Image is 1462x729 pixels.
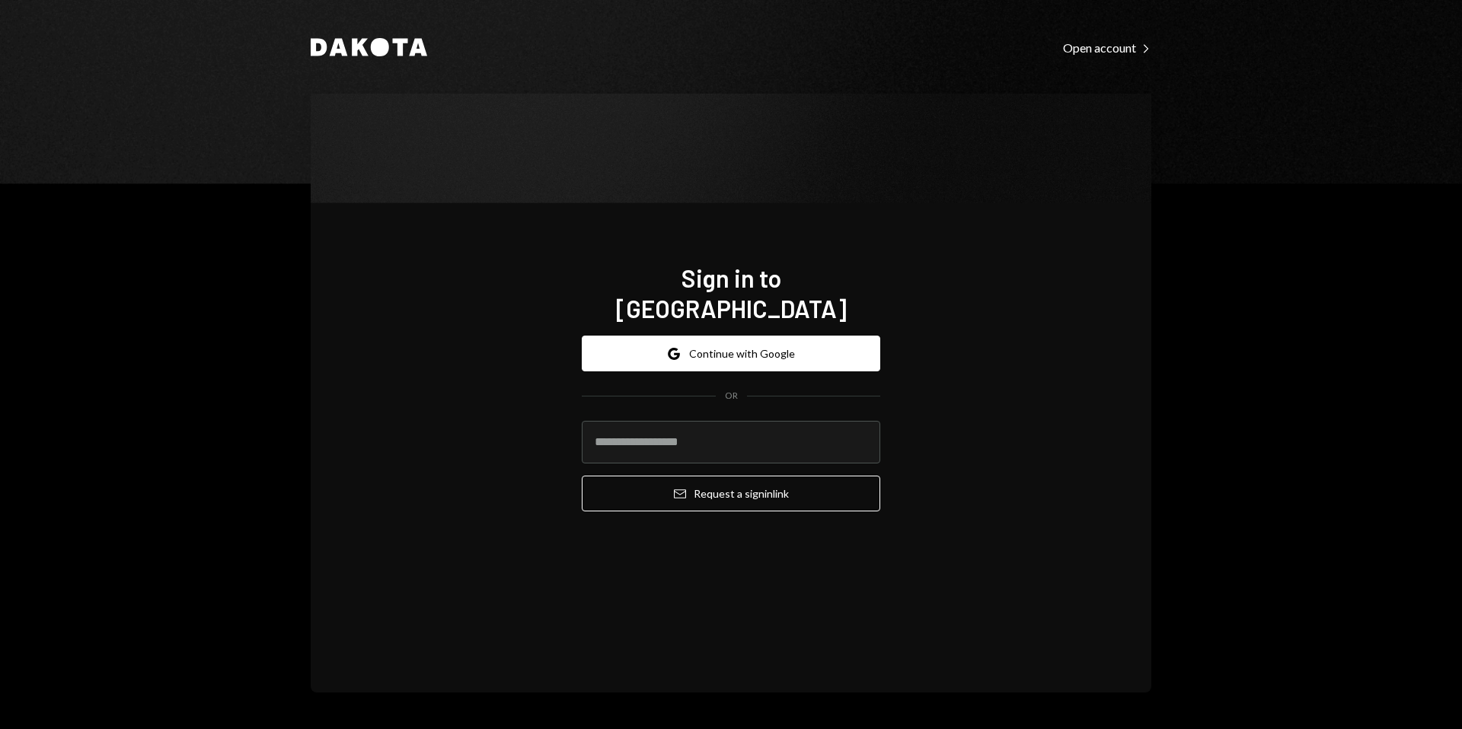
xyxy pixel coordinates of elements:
[582,336,880,371] button: Continue with Google
[582,476,880,511] button: Request a signinlink
[1063,39,1151,56] a: Open account
[582,263,880,323] h1: Sign in to [GEOGRAPHIC_DATA]
[725,390,738,403] div: OR
[1063,40,1151,56] div: Open account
